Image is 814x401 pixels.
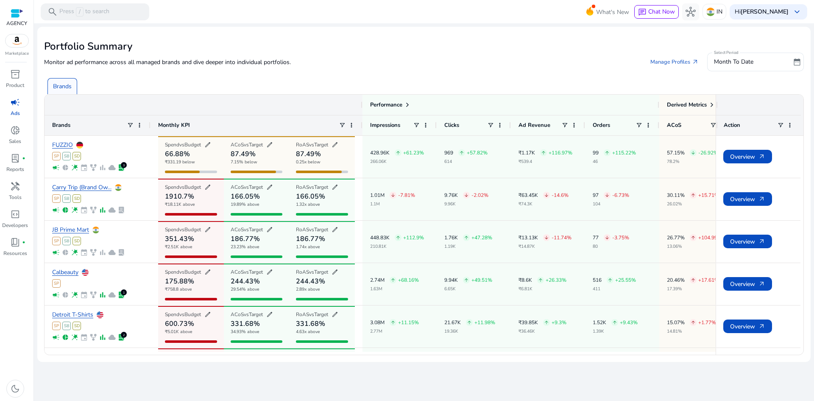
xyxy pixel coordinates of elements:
p: 1.19K [444,244,492,249]
span: Action [724,121,740,129]
span: SB [62,152,71,160]
span: Target [314,311,328,318]
span: SP [52,194,61,203]
span: arrow_upward [464,278,469,283]
span: wand_stars [71,291,78,299]
a: FUZZIO [52,142,73,149]
span: code_blocks [10,209,20,219]
p: AGENCY [6,20,27,27]
span: ACoS [231,269,244,275]
span: vs [244,311,249,318]
span: arrow_upward [691,278,696,283]
p: Ads [11,109,20,117]
span: SD [72,194,81,203]
p: 57.15% [667,150,685,155]
span: wand_stars [71,164,78,171]
h4: 66.88% [165,151,190,157]
span: keyboard_arrow_down [792,7,802,17]
span: vs [309,226,314,233]
p: +68.16% [398,278,419,283]
span: edit [204,141,211,148]
p: 516 [593,278,602,283]
span: donut_small [10,125,20,135]
span: / [76,7,84,17]
p: 23.23% above [231,245,259,252]
span: arrow_outward [758,238,765,245]
span: RoAS [296,269,309,275]
span: SB [62,194,71,203]
p: +25.55% [615,278,636,283]
p: Reports [6,165,24,173]
p: +11.15% [398,320,419,325]
span: arrow_outward [692,59,699,65]
span: family_history [89,164,97,171]
span: event [80,206,88,214]
img: de.svg [76,142,83,149]
span: Clicks [444,121,459,129]
span: book_4 [10,237,20,247]
span: Impressions [370,121,400,129]
span: SP [52,279,61,288]
span: vs [309,184,314,191]
span: vs [309,311,314,318]
span: arrow_upward [538,278,543,283]
p: -2.02% [471,193,488,198]
span: Performance [370,101,402,109]
p: ₹18.11K above [165,202,195,210]
p: -7.81% [398,193,415,198]
p: 9.94K [444,278,458,283]
span: pie_chart [61,291,69,299]
div: 1 [121,289,127,295]
p: 1.74x above [296,245,320,252]
p: Press to search [59,7,109,17]
span: campaign [52,249,60,256]
p: 46 [593,160,636,164]
h4: 600.73% [165,320,194,327]
span: arrow_downward [691,150,696,155]
span: cloud [108,249,116,256]
p: ₹2.51K above [165,245,192,252]
p: +57.82% [467,150,488,155]
p: ₹63.45K [519,193,538,198]
p: 1.52K [593,320,606,325]
span: arrow_upward [691,193,696,198]
span: Derived Metrics [667,101,707,109]
p: -3.75% [612,235,629,240]
span: chat [638,8,647,17]
span: vs [309,141,314,148]
p: 1.32x above [296,202,320,210]
span: vs [179,311,184,318]
span: arrow_upward [544,320,549,325]
span: hub [686,7,696,17]
span: ACoS [231,184,244,191]
p: 6.65K [444,287,492,291]
span: Overview [730,148,765,165]
span: SP [52,152,61,160]
p: Resources [3,250,27,257]
span: arrow_upward [467,320,472,325]
span: Target [314,184,328,191]
button: Overviewarrow_outward [723,320,772,333]
span: Budget [184,226,201,233]
p: 78.2% [667,160,718,164]
span: Spend [165,311,179,318]
p: 99 [593,150,599,155]
span: event [80,291,88,299]
span: arrow_upward [396,150,401,155]
button: hub [682,3,699,20]
p: ₹13.13K [519,235,538,240]
img: in.svg [115,184,122,191]
span: arrow_downward [544,235,549,240]
span: campaign [52,206,60,214]
a: Carry Trip (Brand Ow... [52,185,112,191]
p: 0.25x below [296,160,321,168]
button: Overviewarrow_outward [723,235,772,248]
span: edit [332,269,338,275]
p: Product [6,81,24,89]
span: campaign [10,97,20,107]
p: 428.96K [370,150,390,155]
p: +49.51% [471,278,492,283]
h4: 1910.7% [165,193,194,200]
span: edit [266,141,273,148]
button: chatChat Now [634,5,679,19]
